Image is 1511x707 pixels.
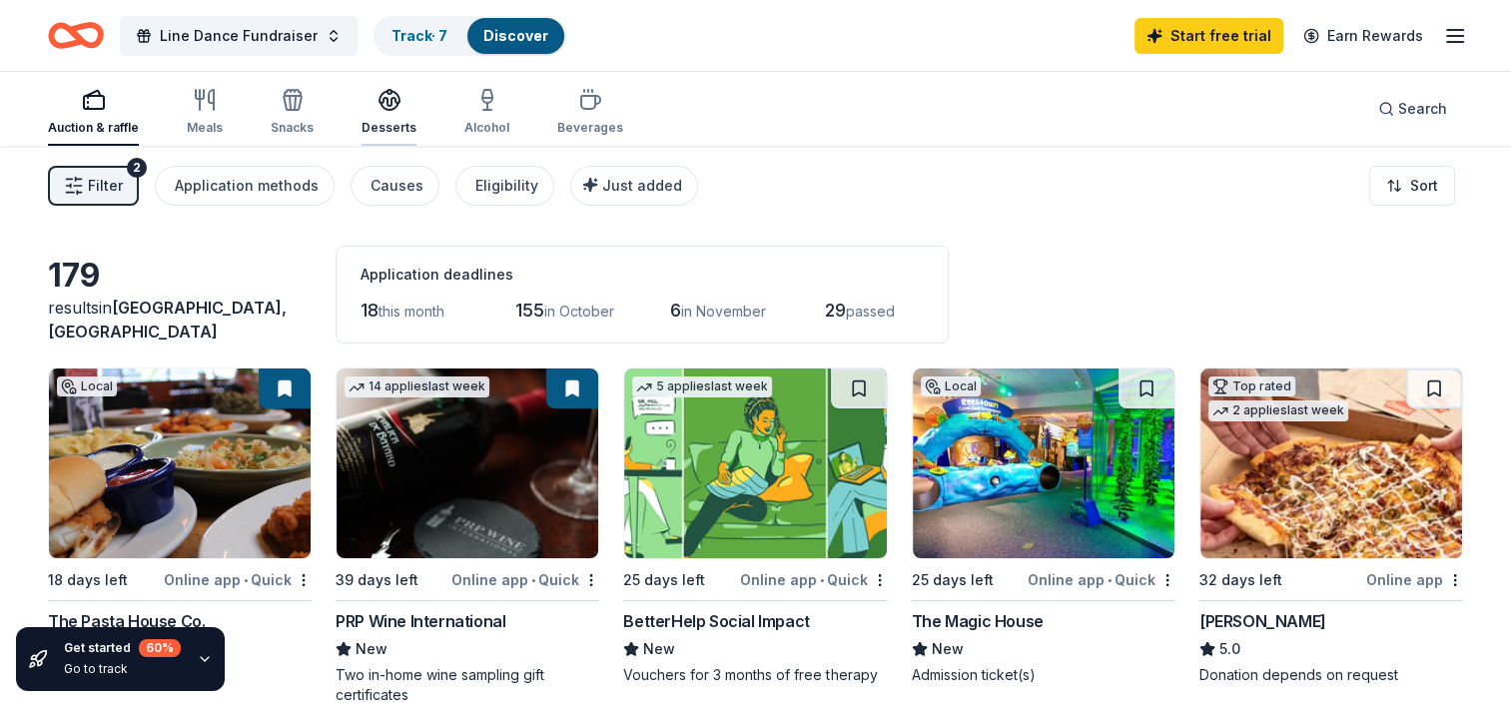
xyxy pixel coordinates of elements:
[155,166,335,206] button: Application methods
[624,368,886,558] img: Image for BetterHelp Social Impact
[1200,368,1462,558] img: Image for Casey's
[1291,18,1435,54] a: Earn Rewards
[361,300,378,321] span: 18
[374,16,566,56] button: Track· 7Discover
[337,368,598,558] img: Image for PRP Wine International
[48,256,312,296] div: 179
[1134,18,1283,54] a: Start free trial
[557,120,623,136] div: Beverages
[740,567,888,592] div: Online app Quick
[913,368,1174,558] img: Image for The Magic House
[632,376,772,397] div: 5 applies last week
[1208,400,1348,421] div: 2 applies last week
[1219,637,1240,661] span: 5.0
[164,567,312,592] div: Online app Quick
[846,303,895,320] span: passed
[271,120,314,136] div: Snacks
[48,80,139,146] button: Auction & raffle
[57,376,117,396] div: Local
[623,609,809,633] div: BetterHelp Social Impact
[362,120,416,136] div: Desserts
[515,300,544,321] span: 155
[670,300,681,321] span: 6
[602,177,682,194] span: Just added
[48,609,205,633] div: The Pasta House Co.
[64,639,181,657] div: Get started
[932,637,964,661] span: New
[391,27,447,44] a: Track· 7
[64,661,181,677] div: Go to track
[244,572,248,588] span: •
[820,572,824,588] span: •
[187,80,223,146] button: Meals
[120,16,358,56] button: Line Dance Fundraiser
[49,368,311,558] img: Image for The Pasta House Co.
[1199,568,1282,592] div: 32 days left
[1199,665,1463,685] div: Donation depends on request
[912,665,1175,685] div: Admission ticket(s)
[912,367,1175,685] a: Image for The Magic HouseLocal25 days leftOnline app•QuickThe Magic HouseNewAdmission ticket(s)
[48,568,128,592] div: 18 days left
[48,296,312,344] div: results
[48,120,139,136] div: Auction & raffle
[187,120,223,136] div: Meals
[623,568,705,592] div: 25 days left
[570,166,698,206] button: Just added
[825,300,846,321] span: 29
[455,166,554,206] button: Eligibility
[336,609,505,633] div: PRP Wine International
[1369,166,1455,206] button: Sort
[336,367,599,705] a: Image for PRP Wine International14 applieslast week39 days leftOnline app•QuickPRP Wine Internati...
[271,80,314,146] button: Snacks
[921,376,981,396] div: Local
[48,367,312,685] a: Image for The Pasta House Co.Local18 days leftOnline app•QuickThe Pasta House Co.NewFood and gift...
[175,174,319,198] div: Application methods
[1199,609,1326,633] div: [PERSON_NAME]
[48,166,139,206] button: Filter2
[362,80,416,146] button: Desserts
[48,298,287,342] span: [GEOGRAPHIC_DATA], [GEOGRAPHIC_DATA]
[371,174,423,198] div: Causes
[1199,367,1463,685] a: Image for Casey'sTop rated2 applieslast week32 days leftOnline app[PERSON_NAME]5.0Donation depend...
[1398,97,1447,121] span: Search
[351,166,439,206] button: Causes
[464,120,509,136] div: Alcohol
[912,609,1044,633] div: The Magic House
[127,158,147,178] div: 2
[361,263,924,287] div: Application deadlines
[483,27,548,44] a: Discover
[88,174,123,198] span: Filter
[623,367,887,685] a: Image for BetterHelp Social Impact5 applieslast week25 days leftOnline app•QuickBetterHelp Social...
[356,637,387,661] span: New
[378,303,444,320] span: this month
[1366,567,1463,592] div: Online app
[48,298,287,342] span: in
[912,568,994,592] div: 25 days left
[1028,567,1175,592] div: Online app Quick
[623,665,887,685] div: Vouchers for 3 months of free therapy
[475,174,538,198] div: Eligibility
[48,12,104,59] a: Home
[336,665,599,705] div: Two in-home wine sampling gift certificates
[643,637,675,661] span: New
[160,24,318,48] span: Line Dance Fundraiser
[345,376,489,397] div: 14 applies last week
[336,568,418,592] div: 39 days left
[557,80,623,146] button: Beverages
[1108,572,1112,588] span: •
[1362,89,1463,129] button: Search
[544,303,614,320] span: in October
[139,639,181,657] div: 60 %
[1208,376,1295,396] div: Top rated
[464,80,509,146] button: Alcohol
[1410,174,1438,198] span: Sort
[451,567,599,592] div: Online app Quick
[531,572,535,588] span: •
[681,303,766,320] span: in November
